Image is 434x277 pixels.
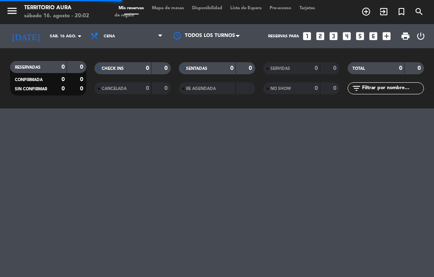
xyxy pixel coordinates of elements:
input: Filtrar por nombre... [361,84,424,93]
span: BUSCAR [410,5,428,18]
span: CANCELADA [102,87,127,91]
i: [DATE] [6,28,46,45]
span: SIN CONFIRMAR [15,87,47,91]
span: NO SHOW [270,87,291,91]
i: looks_one [302,31,312,41]
span: CHECK INS [102,67,124,71]
span: CONFIRMADA [15,78,43,82]
strong: 0 [146,86,149,91]
span: Reserva especial [393,5,410,18]
span: RESERVAR MESA [357,5,375,18]
strong: 0 [80,86,85,92]
strong: 0 [80,77,85,82]
span: SENTADAS [186,67,207,71]
strong: 0 [333,86,338,91]
strong: 0 [164,65,169,71]
span: RESERVADAS [15,65,41,69]
strong: 0 [315,86,318,91]
strong: 0 [61,64,65,70]
span: TOTAL [352,67,365,71]
strong: 0 [61,86,65,92]
span: Mapa de mesas [148,6,188,10]
i: looks_4 [342,31,352,41]
strong: 0 [315,65,318,71]
i: turned_in_not [397,7,406,16]
i: exit_to_app [379,7,389,16]
span: Reservas para [268,34,299,39]
span: WALK IN [375,5,393,18]
i: search [414,7,424,16]
strong: 0 [61,77,65,82]
span: Disponibilidad [188,6,226,10]
i: filter_list [352,84,361,93]
span: Lista de Espera [226,6,266,10]
span: RE AGENDADA [186,87,216,91]
strong: 0 [164,86,169,91]
i: menu [6,5,18,17]
strong: 0 [230,65,233,71]
button: menu [6,5,18,20]
div: LOG OUT [414,24,428,48]
i: looks_two [315,31,325,41]
i: arrow_drop_down [75,31,84,41]
strong: 0 [146,65,149,71]
span: SERVIDAS [270,67,290,71]
strong: 0 [80,64,85,70]
strong: 0 [399,65,402,71]
strong: 0 [418,65,422,71]
span: Pre-acceso [266,6,295,10]
i: add_box [381,31,392,41]
span: Mis reservas [115,6,148,10]
strong: 0 [333,65,338,71]
strong: 0 [249,65,254,71]
div: TERRITORIO AURA [24,4,89,12]
i: looks_5 [355,31,365,41]
div: sábado 16. agosto - 20:02 [24,12,89,20]
span: print [401,31,410,41]
i: looks_6 [368,31,379,41]
i: looks_3 [328,31,339,41]
i: power_settings_new [416,31,426,41]
i: add_circle_outline [361,7,371,16]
